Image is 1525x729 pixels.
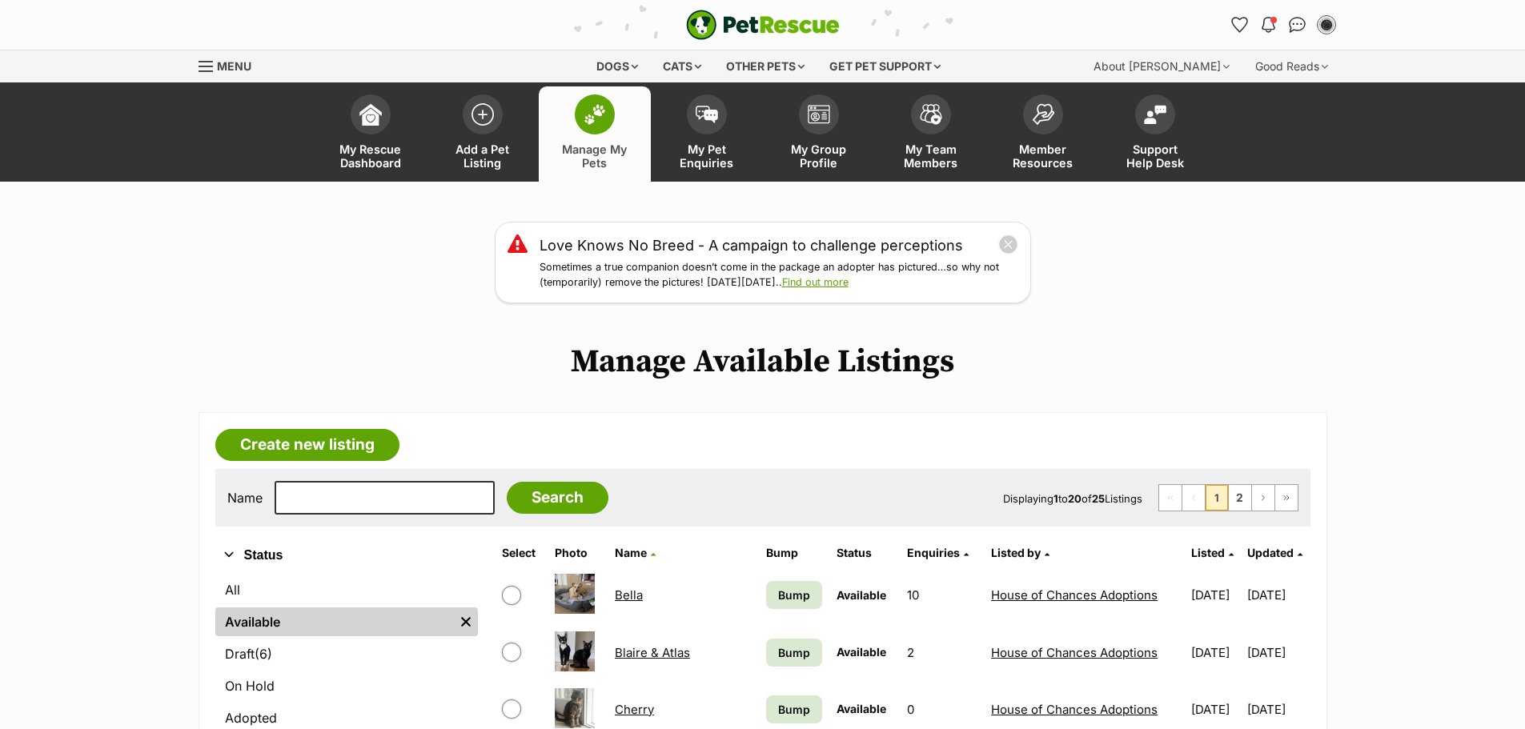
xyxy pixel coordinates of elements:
span: My Team Members [895,142,967,170]
input: Search [507,482,608,514]
strong: 1 [1053,492,1058,505]
td: [DATE] [1185,625,1246,680]
span: My Pet Enquiries [671,142,743,170]
a: My Team Members [875,86,987,182]
th: Photo [548,540,607,566]
a: Last page [1275,485,1298,511]
img: manage-my-pets-icon-02211641906a0b7f246fdf0571729dbe1e7629f14944591b6c1af311fb30b64b.svg [584,104,606,125]
img: Ebonny Williams profile pic [1318,17,1334,33]
span: My Rescue Dashboard [335,142,407,170]
th: Select [496,540,547,566]
td: [DATE] [1185,567,1246,623]
span: Listed by [991,546,1041,559]
a: Cherry [615,702,654,717]
span: Available [837,702,886,715]
strong: 25 [1092,492,1105,505]
a: Available [215,607,454,636]
ul: Account quick links [1227,12,1339,38]
a: Find out more [782,276,849,288]
span: Displaying to of Listings [1003,492,1142,505]
button: Notifications [1256,12,1282,38]
span: (6) [255,644,272,663]
a: Blaire & Atlas [615,645,690,660]
span: Updated [1247,546,1294,559]
th: Status [830,540,899,566]
img: team-members-icon-5396bd8760b3fe7c0b43da4ab00e1e3bb1a5d9ba89233759b79545d2d3fc5d0d.svg [920,104,942,125]
nav: Pagination [1158,484,1298,511]
a: Page 2 [1229,485,1251,511]
span: translation missing: en.admin.listings.index.attributes.enquiries [907,546,960,559]
span: Add a Pet Listing [447,142,519,170]
a: Bump [766,581,822,609]
label: Name [227,491,263,505]
a: Add a Pet Listing [427,86,539,182]
span: First page [1159,485,1182,511]
a: Support Help Desk [1099,86,1211,182]
a: Draft [215,639,478,668]
img: chat-41dd97257d64d25036548639549fe6c8038ab92f7586957e7f3b1b290dea8141.svg [1289,17,1306,33]
th: Bump [760,540,829,566]
a: Conversations [1285,12,1310,38]
a: PetRescue [686,10,840,40]
span: Bump [778,701,810,718]
button: close [998,234,1018,254]
a: Favourites [1227,12,1253,38]
img: logo-e224e6f780fb5917bec1dbf3a21bbac754714ae5b6737aabdf751b685950b380.svg [686,10,840,40]
img: pet-enquiries-icon-7e3ad2cf08bfb03b45e93fb7055b45f3efa6380592205ae92323e6603595dc1f.svg [696,106,718,123]
img: dashboard-icon-eb2f2d2d3e046f16d808141f083e7271f6b2e854fb5c12c21221c1fb7104beca.svg [359,103,382,126]
a: My Group Profile [763,86,875,182]
td: [DATE] [1247,567,1308,623]
a: Love Knows No Breed - A campaign to challenge perceptions [540,234,963,256]
a: My Pet Enquiries [651,86,763,182]
a: Manage My Pets [539,86,651,182]
a: My Rescue Dashboard [315,86,427,182]
strong: 20 [1068,492,1082,505]
a: On Hold [215,671,478,700]
a: Bump [766,695,822,723]
span: My Group Profile [783,142,855,170]
span: Available [837,588,886,602]
button: My account [1314,12,1339,38]
td: [DATE] [1247,625,1308,680]
div: Get pet support [818,50,952,82]
span: Bump [778,587,810,603]
p: Sometimes a true companion doesn’t come in the package an adopter has pictured…so why not (tempor... [540,260,1018,290]
a: Enquiries [907,546,969,559]
span: Previous page [1182,485,1205,511]
span: Bump [778,644,810,661]
button: Status [215,545,478,566]
div: Dogs [585,50,649,82]
div: Other pets [715,50,816,82]
a: Member Resources [987,86,1099,182]
div: About [PERSON_NAME] [1082,50,1241,82]
span: Member Resources [1007,142,1079,170]
img: add-pet-listing-icon-0afa8454b4691262ce3f59096e99ab1cd57d4a30225e0717b998d2c9b9846f56.svg [472,103,494,126]
img: help-desk-icon-fdf02630f3aa405de69fd3d07c3f3aa587a6932b1a1747fa1d2bba05be0121f9.svg [1144,105,1166,124]
img: notifications-46538b983faf8c2785f20acdc204bb7945ddae34d4c08c2a6579f10ce5e182be.svg [1262,17,1274,33]
a: Name [615,546,656,559]
a: House of Chances Adoptions [991,645,1158,660]
div: Good Reads [1244,50,1339,82]
a: Listed by [991,546,1049,559]
span: Support Help Desk [1119,142,1191,170]
div: Cats [652,50,712,82]
img: group-profile-icon-3fa3cf56718a62981997c0bc7e787c4b2cf8bcc04b72c1350f741eb67cf2f40e.svg [808,105,830,124]
a: Next page [1252,485,1274,511]
span: Page 1 [1206,485,1228,511]
a: Listed [1191,546,1234,559]
a: House of Chances Adoptions [991,702,1158,717]
span: Name [615,546,647,559]
a: All [215,575,478,604]
td: 10 [901,567,983,623]
span: Manage My Pets [559,142,631,170]
a: Create new listing [215,429,399,461]
a: Remove filter [454,607,478,636]
a: Menu [199,50,263,79]
img: member-resources-icon-8e73f808a243e03378d46382f2149f9095a855e16c252ad45f914b54edf8863c.svg [1032,103,1054,125]
a: House of Chances Adoptions [991,587,1158,603]
span: Available [837,645,886,659]
td: 2 [901,625,983,680]
span: Menu [217,59,251,73]
a: Bump [766,639,822,667]
span: Listed [1191,546,1225,559]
